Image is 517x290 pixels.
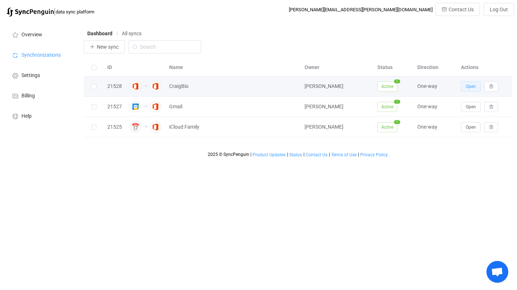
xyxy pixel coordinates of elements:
[394,120,400,124] span: 1
[466,84,476,89] span: Open
[21,32,42,38] span: Overview
[150,101,161,112] img: microsoft365.png
[21,93,35,99] span: Billing
[377,122,397,132] span: Active
[104,63,126,72] div: ID
[128,40,201,53] input: Search
[466,125,476,130] span: Open
[7,7,94,17] a: |data sync platform
[7,8,54,17] img: syncpenguin.svg
[414,102,457,111] div: One-way
[104,123,126,131] div: 21525
[130,81,141,92] img: microsoft365.png
[21,113,32,119] span: Help
[97,44,119,50] span: New sync
[289,7,433,12] div: [PERSON_NAME][EMAIL_ADDRESS][PERSON_NAME][DOMAIN_NAME]
[84,40,125,53] button: New sync
[54,7,56,17] span: |
[360,152,388,157] a: Privacy Policy
[461,124,481,130] a: Open
[169,102,182,111] span: Gmail
[104,102,126,111] div: 21527
[484,3,514,16] button: Log Out
[4,65,76,85] a: Settings
[21,52,61,58] span: Synchronizations
[169,82,188,90] span: CraigBio
[87,31,142,36] div: Breadcrumb
[122,31,142,36] span: All syncs
[329,152,330,157] span: |
[461,81,481,92] button: Open
[4,105,76,126] a: Help
[461,104,481,109] a: Open
[449,7,474,12] span: Contact Us
[56,9,94,15] span: data sync platform
[414,63,457,72] div: Direction
[150,121,161,133] img: microsoft365.png
[305,152,328,157] a: Contact Us
[21,73,40,78] span: Settings
[486,261,508,283] div: Open chat
[301,63,374,72] div: Owner
[436,3,480,16] button: Contact Us
[303,152,305,157] span: |
[166,63,301,72] div: Name
[130,121,141,133] img: icloud-calendar.png
[461,122,481,132] button: Open
[461,83,481,89] a: Open
[250,152,251,157] span: |
[374,63,414,72] div: Status
[377,102,397,112] span: Active
[394,100,400,104] span: 1
[252,152,286,157] a: Product Updates
[490,7,508,12] span: Log Out
[457,63,512,72] div: Actions
[104,82,126,90] div: 21528
[377,81,397,92] span: Active
[4,44,76,65] a: Synchronizations
[331,152,357,157] a: Terms of Use
[169,123,199,131] span: iCloud Family
[305,83,343,89] span: [PERSON_NAME]
[414,123,457,131] div: One-way
[358,152,359,157] span: |
[289,152,302,157] a: Status
[4,85,76,105] a: Billing
[466,104,476,109] span: Open
[150,81,161,92] img: microsoft365.png
[130,101,141,112] img: google.png
[287,152,288,157] span: |
[306,152,327,157] span: Contact Us
[305,104,343,109] span: [PERSON_NAME]
[394,79,400,83] span: 1
[208,152,249,157] span: 2025 © SyncPenguin
[252,152,286,157] span: Product Updates
[414,82,457,90] div: One-way
[4,24,76,44] a: Overview
[305,124,343,130] span: [PERSON_NAME]
[461,102,481,112] button: Open
[87,31,112,36] span: Dashboard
